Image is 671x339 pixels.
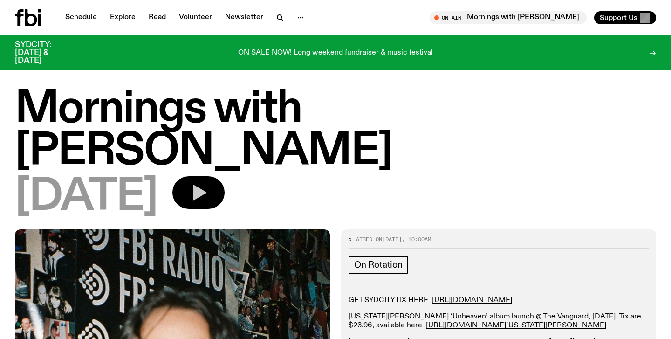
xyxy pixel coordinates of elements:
span: Aired on [356,235,382,243]
button: On AirMornings with [PERSON_NAME] [430,11,587,24]
button: Support Us [594,11,656,24]
span: Support Us [600,14,637,22]
a: Schedule [60,11,103,24]
a: Volunteer [173,11,218,24]
p: GET SYDCITY TIX HERE : [349,296,649,305]
a: On Rotation [349,256,408,274]
a: Newsletter [219,11,269,24]
a: [URL][DOMAIN_NAME] [432,297,512,304]
span: On Rotation [354,260,403,270]
h1: Mornings with [PERSON_NAME] [15,89,656,173]
span: [DATE] [15,176,157,218]
span: [DATE] [382,235,402,243]
a: Explore [104,11,141,24]
h3: SYDCITY: [DATE] & [DATE] [15,41,75,65]
a: [URL][DOMAIN_NAME][US_STATE][PERSON_NAME] [426,322,606,329]
p: ON SALE NOW! Long weekend fundraiser & music festival [238,49,433,57]
p: [US_STATE][PERSON_NAME] ‘Unheaven’ album launch @ The Vanguard, [DATE]. Tix are $23.96, available... [349,312,649,330]
span: , 10:00am [402,235,431,243]
a: Read [143,11,171,24]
